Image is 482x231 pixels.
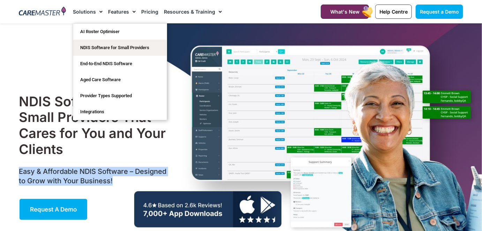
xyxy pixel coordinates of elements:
[73,72,167,88] a: Aged Care Software
[73,88,167,104] a: Provider Types Supported
[420,9,459,15] span: Request a Demo
[416,5,463,19] a: Request a Demo
[379,9,408,15] span: Help Centre
[375,5,412,19] a: Help Centre
[73,56,167,72] a: End-to-End NDIS Software
[73,24,167,40] a: AI Roster Optimiser
[19,198,88,221] a: Request a Demo
[321,5,369,19] a: What's New
[73,40,167,56] a: NDIS Software for Small Providers
[19,7,66,17] img: CareMaster Logo
[73,104,167,120] a: Integrations
[73,23,167,120] ul: Solutions
[30,206,77,213] span: Request a Demo
[19,94,170,157] h1: NDIS Software for Small Providers That Cares for You and Your Clients
[330,9,360,15] span: What's New
[19,167,166,185] span: Easy & Affordable NDIS Software – Designed to Grow with Your Business!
